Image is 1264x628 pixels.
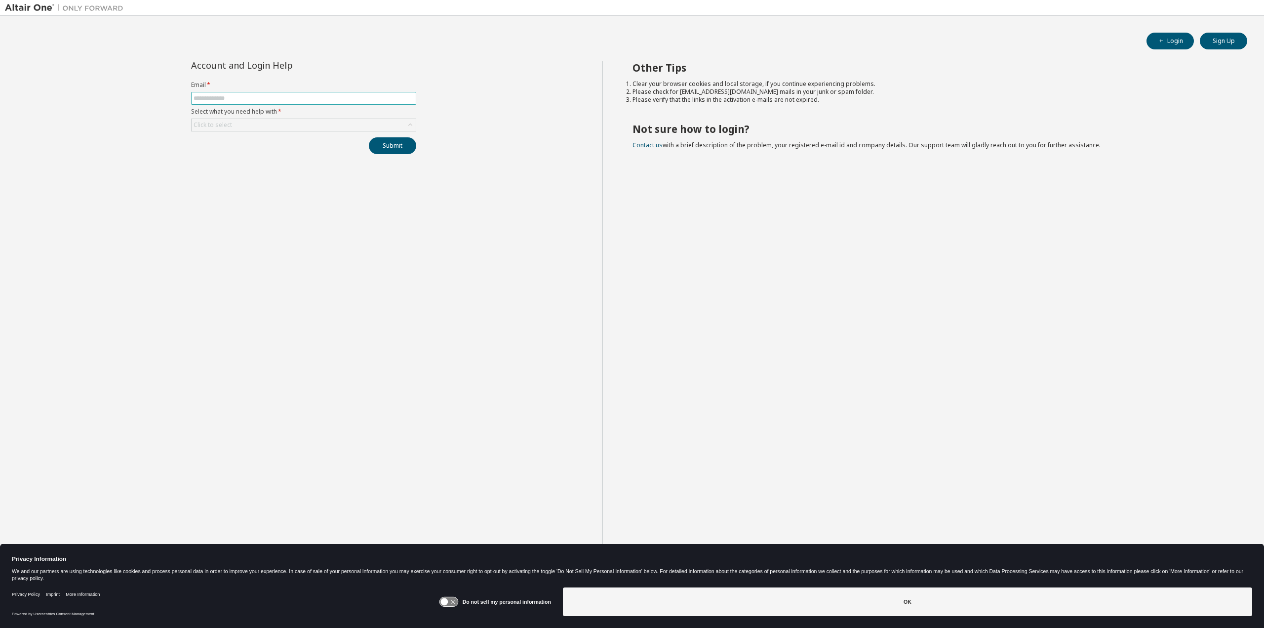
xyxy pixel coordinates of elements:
[632,80,1230,88] li: Clear your browser cookies and local storage, if you continue experiencing problems.
[191,108,416,116] label: Select what you need help with
[1146,33,1194,49] button: Login
[191,81,416,89] label: Email
[632,88,1230,96] li: Please check for [EMAIL_ADDRESS][DOMAIN_NAME] mails in your junk or spam folder.
[369,137,416,154] button: Submit
[632,96,1230,104] li: Please verify that the links in the activation e-mails are not expired.
[194,121,232,129] div: Click to select
[632,123,1230,135] h2: Not sure how to login?
[191,61,371,69] div: Account and Login Help
[632,61,1230,74] h2: Other Tips
[1200,33,1247,49] button: Sign Up
[632,141,1101,149] span: with a brief description of the problem, your registered e-mail id and company details. Our suppo...
[632,141,663,149] a: Contact us
[5,3,128,13] img: Altair One
[192,119,416,131] div: Click to select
